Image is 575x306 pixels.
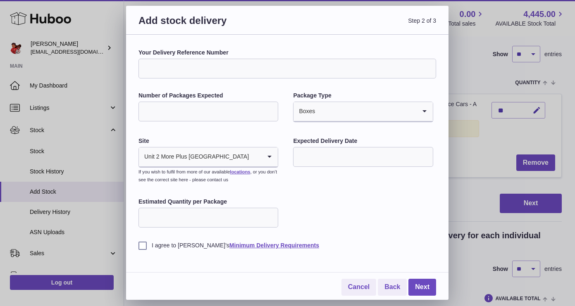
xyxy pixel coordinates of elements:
[293,92,433,100] label: Package Type
[138,92,278,100] label: Number of Packages Expected
[293,102,315,121] span: Boxes
[249,147,261,166] input: Search for option
[138,137,278,145] label: Site
[293,102,432,122] div: Search for option
[293,137,433,145] label: Expected Delivery Date
[138,198,278,206] label: Estimated Quantity per Package
[138,169,277,182] small: If you wish to fulfil from more of our available , or you don’t see the correct site here - pleas...
[138,14,287,37] h3: Add stock delivery
[341,279,376,296] a: Cancel
[138,242,436,249] label: I agree to [PERSON_NAME]'s
[138,49,436,57] label: Your Delivery Reference Number
[315,102,416,121] input: Search for option
[287,14,436,37] span: Step 2 of 3
[408,279,436,296] a: Next
[230,169,250,174] a: locations
[229,242,319,249] a: Minimum Delivery Requirements
[378,279,407,296] a: Back
[139,147,249,166] span: Unit 2 More Plus [GEOGRAPHIC_DATA]
[139,147,278,167] div: Search for option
